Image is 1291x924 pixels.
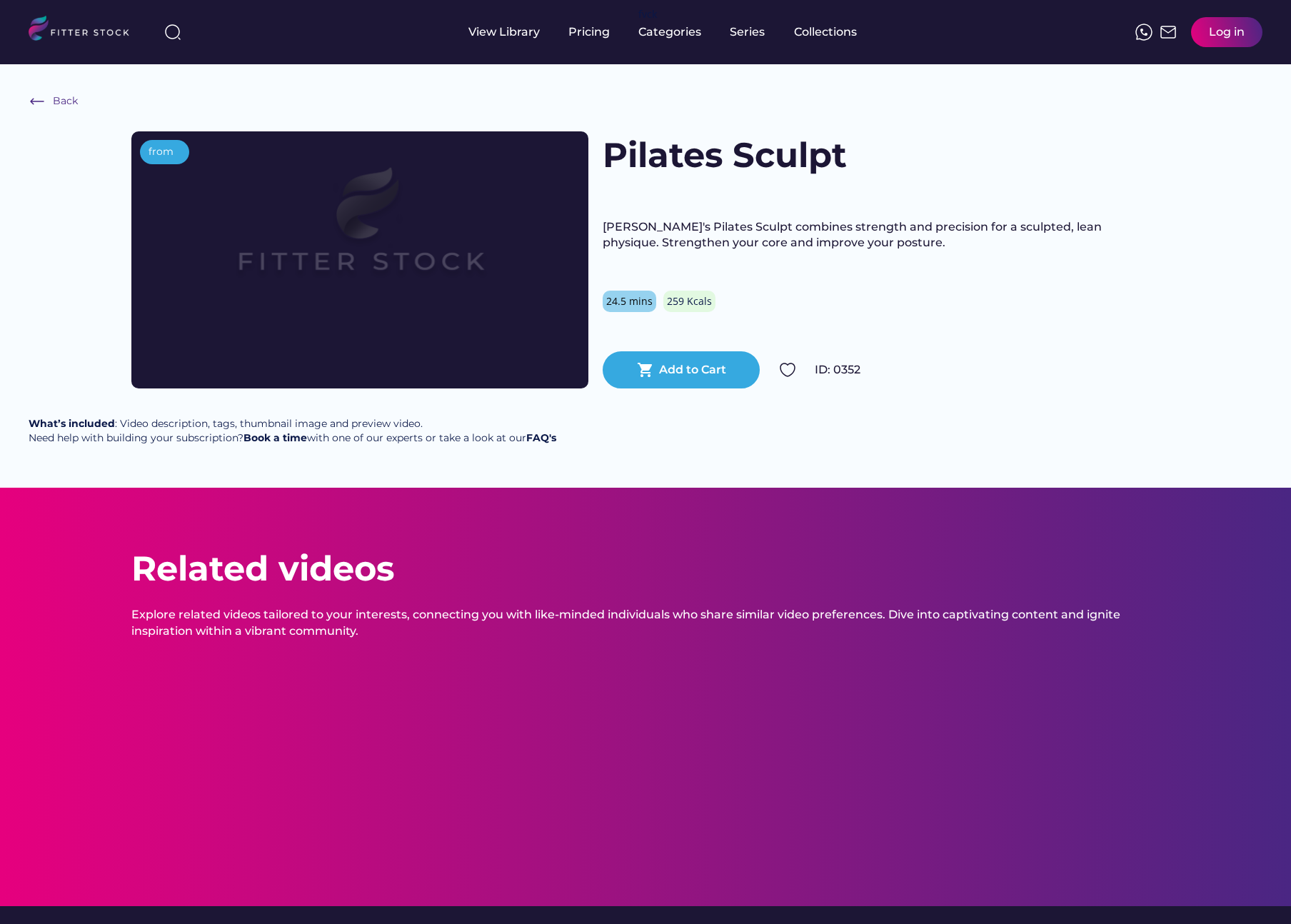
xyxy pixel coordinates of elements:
div: : Video description, tags, thumbnail image and preview video. Need help with building your subscr... [29,417,556,445]
div: Series [730,24,765,40]
div: Add to Cart [659,362,726,378]
a: FAQ's [526,431,556,444]
img: search-normal%203.svg [164,24,181,41]
button: shopping_cart [637,361,654,378]
div: ID: 0352 [815,362,1160,378]
div: from [149,145,174,159]
img: Frame%2079%20%281%29.svg [177,131,543,337]
div: View Library [468,24,540,40]
img: Frame%20%286%29.svg [29,93,46,110]
div: Categories [638,24,701,40]
img: Group%201000002324.svg [779,361,796,378]
div: Pricing [568,24,610,40]
strong: What’s included [29,417,115,430]
div: Explore related videos tailored to your interests, connecting you with like-minded individuals wh... [131,607,1160,639]
h1: Pilates Sculpt [603,131,847,179]
div: fvck [638,7,657,21]
div: 259 Kcals [667,294,712,308]
div: Related videos [131,545,394,593]
div: [PERSON_NAME]'s Pilates Sculpt combines strength and precision for a sculpted, lean physique. Str... [603,219,1160,251]
div: Back [53,94,78,109]
img: LOGO.svg [29,16,141,45]
div: 24.5 mins [606,294,653,308]
img: Frame%2051.svg [1160,24,1177,41]
div: Collections [794,24,857,40]
img: meteor-icons_whatsapp%20%281%29.svg [1135,24,1152,41]
a: Book a time [243,431,307,444]
div: Log in [1209,24,1245,40]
